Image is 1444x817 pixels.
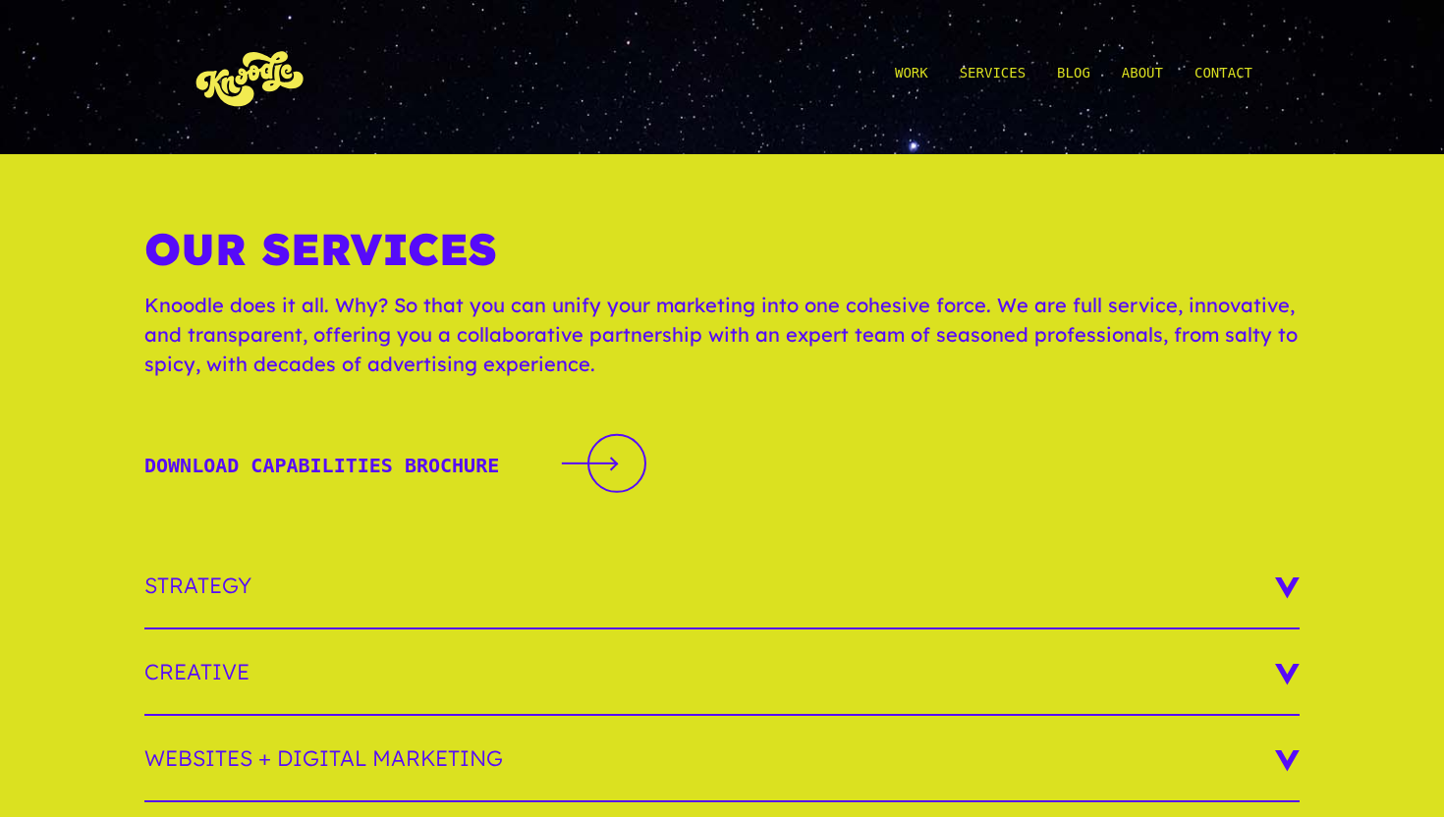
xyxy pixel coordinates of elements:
a: Contact [1194,31,1252,123]
p: Knoodle does it all. Why? So that you can unify your marketing into one cohesive force. We are fu... [144,291,1300,399]
h1: Our Services [144,223,1300,292]
h3: Creative [144,629,1300,716]
a: About [1122,31,1163,123]
h3: Strategy [144,543,1300,629]
a: Services [960,31,1026,123]
h3: Websites + Digital Marketing [144,716,1300,802]
a: Blog [1057,31,1090,123]
a: Work [895,31,928,123]
a: Download Capabilities BrochureDownload Capabilities Brochure [144,430,646,496]
img: KnoLogo(yellow) [192,31,309,123]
